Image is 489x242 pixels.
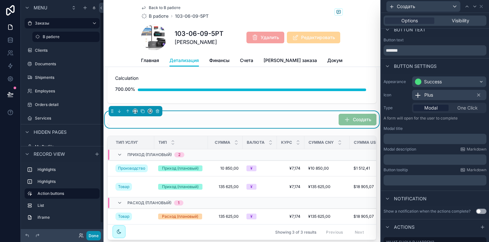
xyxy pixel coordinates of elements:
a: Счета [240,55,253,68]
a: Documents [25,59,100,69]
span: Button settings [394,63,437,69]
span: Record view [34,151,65,157]
label: Modal description [384,147,416,152]
label: Action buttons [38,191,94,196]
div: scrollable content [384,134,486,144]
label: В работе [43,34,96,39]
a: Главная [141,55,159,68]
span: Markdown [467,167,486,173]
p: A form will open for the user to complete [384,116,486,123]
span: Markdown [467,147,486,152]
span: Курс [281,140,292,145]
span: Back to В работе [149,5,180,10]
span: One Click [457,105,478,111]
a: Заказы [25,18,100,28]
button: Создать [386,1,461,12]
label: My Profile [35,144,98,149]
label: Type [384,105,409,110]
span: Тип Услуг [116,140,138,145]
div: scrollable content [21,162,103,229]
span: Сумма [215,140,230,145]
span: Hidden pages [34,129,67,135]
a: Employees [25,86,100,96]
label: Highlights [38,179,97,184]
a: Документы [327,55,353,68]
span: В работе [149,13,168,19]
a: В работе [32,32,100,42]
span: Showing 3 of 3 results [275,230,316,235]
span: Сумма USD [354,140,379,145]
a: Markdown [460,147,486,152]
span: Валюта [247,140,265,145]
span: Расход (плановый) [127,200,171,205]
label: List [38,203,97,208]
span: Visibility [452,17,469,24]
label: Button text [384,37,404,43]
a: Back to В работе [141,5,180,10]
h1: 103-06-09-5РТ [175,29,223,38]
a: Services [25,113,100,123]
a: Shipments [25,72,100,83]
button: Success [412,76,486,87]
div: Show a notification when the actions complete? [384,209,471,214]
span: Главная [141,57,159,64]
a: Markdown [460,167,486,173]
span: Menu [34,5,47,11]
span: Modal [424,105,438,111]
label: Highlights [38,167,97,172]
label: iframe [38,215,97,220]
a: My Profile [25,142,100,152]
label: Appearance [384,79,409,84]
div: scrollable content [384,154,486,165]
span: Plus [424,92,433,98]
span: [PERSON_NAME] [175,38,223,46]
span: Notification [394,195,427,202]
span: Финансы [209,57,230,64]
span: Сумма CNY [309,140,334,145]
span: Options [401,17,418,24]
label: Orders detail [35,102,98,107]
div: 1 [178,200,179,205]
label: Services [35,116,98,121]
span: Button text [394,26,426,33]
span: [PERSON_NAME] заказа [264,57,317,64]
span: Детализация [169,57,199,64]
label: Employees [35,89,98,94]
span: Создать [397,3,415,10]
a: Детализация [169,55,199,67]
label: Shipments [35,75,98,80]
a: [PERSON_NAME] заказа [264,55,317,68]
a: В работе [141,13,168,19]
label: Заказы [35,21,87,26]
span: Приход (плановый) [127,152,172,157]
button: Done [86,231,101,240]
span: Тип [158,140,167,145]
a: Orders detail [25,100,100,110]
span: Счета [240,57,253,64]
label: Documents [35,61,98,67]
a: Clients [25,45,100,56]
div: Success [424,79,442,85]
a: Финансы [209,55,230,68]
div: 2 [178,152,180,157]
a: 103-06-09-5РТ [175,13,209,19]
label: Button tooltip [384,167,408,173]
label: Modal title [384,126,403,131]
span: Документы [327,57,353,64]
label: Clients [35,48,98,53]
div: scrollable content [384,175,486,185]
label: Icon [384,92,409,98]
span: Actions [394,224,415,230]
